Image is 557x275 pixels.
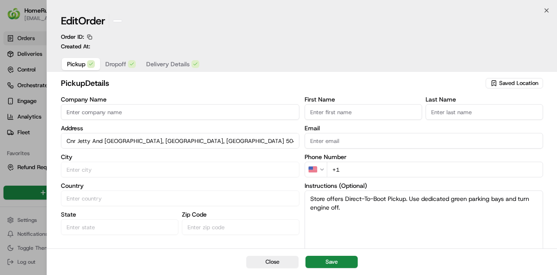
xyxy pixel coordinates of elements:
span: [PERSON_NAME] Deep [27,135,86,142]
span: [DATE] [92,135,110,142]
span: Saved Location [499,79,538,87]
a: 💻API Documentation [70,191,143,207]
input: Enter email [305,133,543,149]
span: • [87,135,91,142]
input: Enter first name [305,104,422,120]
label: City [61,154,299,160]
input: Enter phone number [327,162,543,177]
button: Save [305,256,358,268]
div: 💻 [74,196,81,203]
input: Enter state [61,219,178,235]
p: Order ID: [61,33,84,41]
label: Last Name [426,96,543,102]
input: Enter last name [426,104,543,120]
button: Close [246,256,299,268]
span: Knowledge Base [17,195,67,204]
label: Email [305,125,543,131]
button: Start new chat [148,86,158,96]
div: Start new chat [39,83,143,92]
div: Past conversations [9,113,58,120]
span: API Documentation [82,195,140,204]
span: Pylon [87,210,105,217]
img: 1736555255976-a54dd68f-1ca7-489b-9aae-adbdc363a1c4 [17,136,24,143]
div: We're available if you need us! [39,92,120,99]
input: Got a question? Start typing here... [23,56,157,65]
h1: Edit [61,14,105,28]
input: Enter company name [61,104,299,120]
img: Masood Aslam [9,150,23,164]
img: 1736555255976-a54dd68f-1ca7-489b-9aae-adbdc363a1c4 [17,159,24,166]
label: State [61,211,178,217]
img: Nash [9,9,26,26]
input: Enter city [61,162,299,177]
img: 8016278978528_b943e370aa5ada12b00a_72.png [18,83,34,99]
span: Dropoff [105,60,126,68]
span: Order [78,14,105,28]
span: • [72,159,75,166]
a: Powered byPylon [61,210,105,217]
label: Address [61,125,299,131]
label: Instructions (Optional) [305,183,543,189]
a: 📗Knowledge Base [5,191,70,207]
span: [DATE] [77,159,95,166]
label: Zip Code [182,211,299,217]
span: Pickup [67,60,85,68]
img: 1736555255976-a54dd68f-1ca7-489b-9aae-adbdc363a1c4 [9,83,24,99]
h2: pickup Details [61,77,484,89]
input: Enter address [61,133,299,149]
label: Phone Number [305,154,543,160]
img: Brandan Deep [9,127,23,141]
span: Delivery Details [146,60,190,68]
input: Enter zip code [182,219,299,235]
label: Country [61,183,299,189]
div: 📗 [9,196,16,203]
label: First Name [305,96,422,102]
button: Saved Location [486,77,543,89]
p: Created At: [61,43,90,51]
span: [PERSON_NAME] [27,159,70,166]
label: Company Name [61,96,299,102]
p: Welcome 👋 [9,35,158,49]
input: Enter country [61,190,299,206]
button: See all [135,112,158,122]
